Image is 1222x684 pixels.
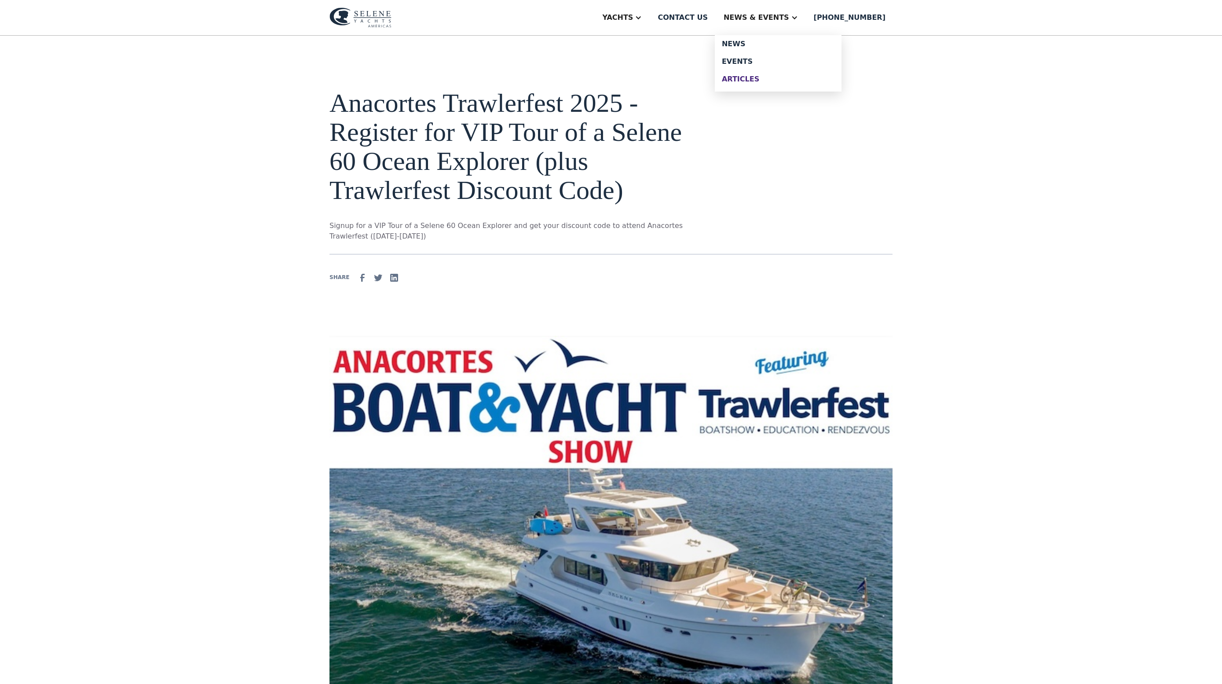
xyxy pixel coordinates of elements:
[722,40,834,48] div: News
[329,221,695,242] p: Signup for a VIP Tour of a Selene 60 Ocean Explorer and get your discount code to attend Anacorte...
[715,70,841,88] a: Articles
[722,58,834,65] div: Events
[715,35,841,53] a: News
[722,76,834,83] div: Articles
[373,272,384,283] img: Twitter
[715,35,841,92] nav: News & EVENTS
[329,7,391,28] img: logo
[715,53,841,70] a: Events
[389,272,399,283] img: Linkedin
[602,12,633,23] div: Yachts
[329,88,695,205] h1: Anacortes Trawlerfest 2025 - Register for VIP Tour of a Selene 60 Ocean Explorer (plus Trawlerfes...
[329,273,349,281] div: SHARE
[724,12,789,23] div: News & EVENTS
[357,272,368,283] img: facebook
[658,12,708,23] div: Contact us
[814,12,885,23] div: [PHONE_NUMBER]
